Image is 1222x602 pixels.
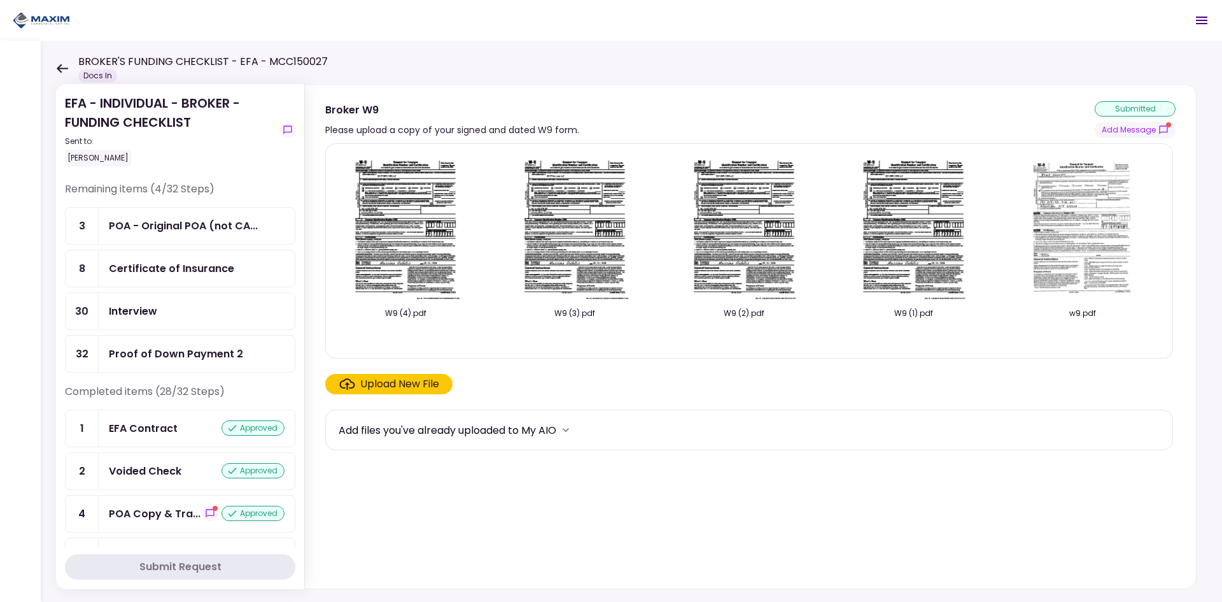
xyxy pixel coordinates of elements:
div: EFA - INDIVIDUAL - BROKER - FUNDING CHECKLIST [65,94,275,166]
div: submitted [1095,101,1176,117]
div: EFA Contract [109,420,178,436]
button: Open menu [1186,5,1217,36]
a: 1EFA Contractapproved [65,410,295,447]
div: Docs In [78,69,117,82]
div: POA - Original POA (not CA or GA) [109,218,258,234]
div: Broker W9Please upload a copy of your signed and dated W9 form.submittedshow-messagesW9 (4).pdfW9... [304,84,1197,589]
div: W9 (4).pdf [339,308,472,319]
div: Voided Check [109,463,181,479]
div: approved [221,506,284,521]
a: 32Proof of Down Payment 2 [65,335,295,373]
div: 1 [66,410,99,447]
div: W9 (1).pdf [846,308,980,319]
div: approved [221,463,284,478]
button: Submit Request [65,554,295,580]
div: 8 [66,250,99,287]
div: w9.pdf [1016,308,1149,319]
div: W9 (2).pdf [677,308,811,319]
div: 4 [66,496,99,532]
div: Remaining items (4/32 Steps) [65,182,295,207]
div: 3 [66,208,99,244]
button: show-messages [280,122,295,138]
a: 30Interview [65,292,295,330]
span: Click here to upload the required document [325,374,453,394]
div: Add files you've already uploaded to My AIO [339,422,556,438]
a: 8Certificate of Insurance [65,250,295,287]
div: Certificate of Insurance [109,261,234,276]
a: 4POA Copy & Tracking Receiptshow-messagesapproved [65,495,295,533]
h1: BROKER'S FUNDING CHECKLIST - EFA - MCC150027 [78,54,328,69]
div: Please upload a copy of your signed and dated W9 form. [325,122,579,138]
div: [PERSON_NAME] [65,150,131,166]
div: Sent to: [65,136,275,147]
div: Interview [109,303,157,319]
div: 2 [66,453,99,489]
div: POA Copy & Tracking Receipt [109,506,200,522]
button: show-messages [1095,122,1176,138]
div: 5 [66,538,99,575]
a: 3POA - Original POA (not CA or GA) [65,207,295,245]
div: approved [221,420,284,436]
button: show-messages [202,506,218,521]
img: Partner icon [13,11,70,30]
div: W9 (3).pdf [508,308,642,319]
button: more [556,420,575,440]
div: 32 [66,336,99,372]
a: 2Voided Checkapproved [65,452,295,490]
div: Completed items (28/32 Steps) [65,384,295,410]
div: 30 [66,293,99,329]
a: 5Debtor CDL or Driver Licenseapproved [65,538,295,575]
div: Proof of Down Payment 2 [109,346,243,362]
div: Upload New File [360,376,439,392]
div: Broker W9 [325,102,579,118]
div: Submit Request [139,559,221,575]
